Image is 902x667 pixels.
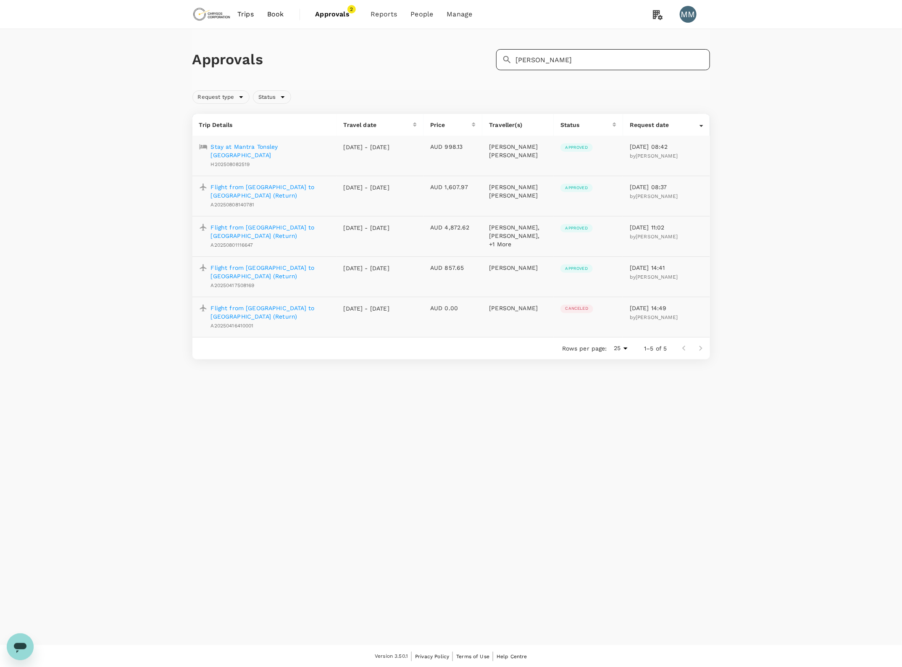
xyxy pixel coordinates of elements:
span: [PERSON_NAME] [636,314,678,320]
span: A20250416410001 [211,323,254,329]
a: Stay at Mantra Tonsley [GEOGRAPHIC_DATA] [211,142,330,159]
a: Flight from [GEOGRAPHIC_DATA] to [GEOGRAPHIC_DATA] (Return) [211,304,330,321]
p: AUD 857.65 [430,264,476,272]
p: [PERSON_NAME] [PERSON_NAME] [489,142,547,159]
span: Reports [371,9,397,19]
span: [PERSON_NAME] [636,234,678,240]
a: Flight from [GEOGRAPHIC_DATA] to [GEOGRAPHIC_DATA] (Return) [211,264,330,280]
p: [DATE] - [DATE] [344,183,390,192]
p: 1–5 of 5 [644,344,667,353]
p: [DATE] - [DATE] [344,143,390,151]
span: Status [253,93,281,101]
span: Manage [447,9,472,19]
p: [DATE] - [DATE] [344,224,390,232]
a: Flight from [GEOGRAPHIC_DATA] to [GEOGRAPHIC_DATA] (Return) [211,223,330,240]
span: [PERSON_NAME] [636,193,678,199]
div: Travel date [344,121,413,129]
span: by [630,153,678,159]
p: [DATE] 08:37 [630,183,703,191]
span: Help Centre [497,654,527,659]
p: [PERSON_NAME] [PERSON_NAME] [489,183,547,200]
p: Trip Details [199,121,330,129]
p: [PERSON_NAME] [489,264,547,272]
a: Help Centre [497,652,527,661]
p: AUD 4,872.62 [430,223,476,232]
span: Trips [237,9,254,19]
span: [PERSON_NAME] [636,153,678,159]
span: Privacy Policy [415,654,449,659]
span: Canceled [560,306,593,311]
iframe: Button to launch messaging window [7,633,34,660]
p: AUD 0.00 [430,304,476,312]
p: [DATE] 08:42 [630,142,703,151]
div: Request date [630,121,700,129]
a: Flight from [GEOGRAPHIC_DATA] to [GEOGRAPHIC_DATA] (Return) [211,183,330,200]
span: Request type [193,93,239,101]
a: Terms of Use [456,652,489,661]
p: Rows per page: [562,344,607,353]
span: H202508082519 [211,161,250,167]
p: [PERSON_NAME], [PERSON_NAME], +1 More [489,223,547,248]
p: AUD 1,607.97 [430,183,476,191]
span: Approved [560,185,593,191]
h1: Approvals [192,51,493,69]
input: Search by travellers, trips, or destination [515,49,710,70]
span: A20250808140781 [211,202,255,208]
div: Status [253,90,291,104]
span: People [411,9,434,19]
p: [DATE] 11:02 [630,223,703,232]
span: Approved [560,266,593,272]
div: Price [430,121,472,129]
span: A20250801116647 [211,242,253,248]
span: by [630,274,678,280]
span: Approved [560,145,593,150]
div: Status [560,121,613,129]
span: A20250417508169 [211,282,255,288]
span: Approvals [316,9,358,19]
span: by [630,193,678,199]
a: Privacy Policy [415,652,449,661]
p: [PERSON_NAME] [489,304,547,312]
span: Version 3.50.1 [375,652,408,661]
img: Chrysos Corporation [192,5,231,24]
span: Terms of Use [456,654,489,659]
div: 25 [610,342,631,354]
span: by [630,314,678,320]
span: by [630,234,678,240]
span: Approved [560,225,593,231]
p: [DATE] - [DATE] [344,264,390,272]
p: [DATE] 14:49 [630,304,703,312]
span: Book [267,9,284,19]
p: Traveller(s) [489,121,547,129]
span: [PERSON_NAME] [636,274,678,280]
span: 2 [347,5,356,13]
p: [DATE] 14:41 [630,264,703,272]
div: MM [680,6,697,23]
div: Request type [192,90,250,104]
p: [DATE] - [DATE] [344,304,390,313]
p: AUD 998.13 [430,142,476,151]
